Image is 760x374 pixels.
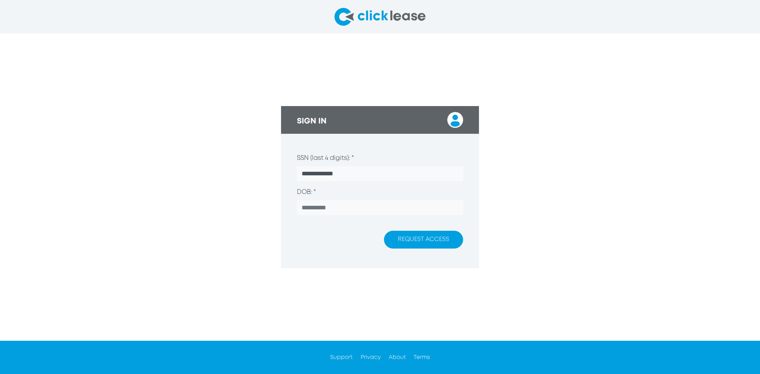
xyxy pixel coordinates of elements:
button: REQUEST ACCESS [384,231,463,249]
h3: SIGN IN [297,117,327,126]
a: Terms [414,355,430,360]
img: login user [447,112,463,128]
a: About [389,355,406,360]
img: clicklease logo [334,8,426,26]
a: Support [330,355,353,360]
label: SSN (last 4 digits): * [297,154,354,163]
label: DOB: * [297,188,316,197]
a: Privacy [361,355,381,360]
